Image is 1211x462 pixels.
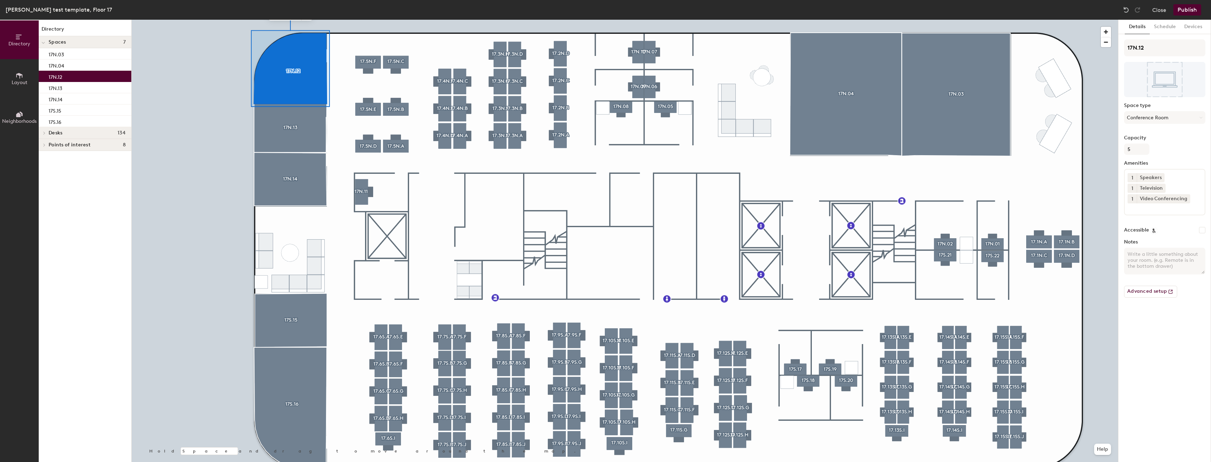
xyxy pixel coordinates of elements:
div: Television [1137,184,1166,193]
span: 1 [1131,195,1133,203]
span: Points of interest [49,142,90,148]
p: 17N.04 [49,61,64,69]
span: Neighborhoods [2,118,37,124]
button: Devices [1180,20,1206,34]
img: Redo [1134,6,1141,13]
p: 17S.15 [49,106,61,114]
img: Undo [1123,6,1130,13]
button: 1 [1128,173,1137,182]
span: Directory [8,41,30,47]
label: Accessible [1124,227,1149,233]
p: 17N.12 [49,72,62,80]
span: 134 [118,130,126,136]
span: Spaces [49,39,66,45]
p: 17S.16 [49,117,61,125]
h1: Directory [39,25,131,36]
button: Help [1094,444,1111,455]
div: [PERSON_NAME] test template, Floor 17 [6,5,112,14]
div: Speakers [1137,173,1165,182]
button: 1 [1128,194,1137,203]
span: 7 [123,39,126,45]
label: Space type [1124,103,1205,108]
button: Advanced setup [1124,286,1177,298]
img: The space named 17N.12 [1124,62,1205,97]
label: Amenities [1124,160,1205,166]
span: 1 [1131,185,1133,192]
p: 17N.03 [49,50,64,58]
p: 17N.13 [49,83,62,91]
button: Schedule [1150,20,1180,34]
button: Publish [1173,4,1201,15]
span: Desks [49,130,62,136]
button: Conference Room [1124,111,1205,124]
label: Notes [1124,239,1205,245]
p: 17N.14 [49,95,62,103]
span: 8 [123,142,126,148]
span: Layout [12,80,27,86]
button: Close [1152,4,1166,15]
button: 1 [1128,184,1137,193]
label: Capacity [1124,135,1205,141]
button: Details [1125,20,1150,34]
div: Video Conferencing [1137,194,1190,203]
span: 1 [1131,174,1133,182]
